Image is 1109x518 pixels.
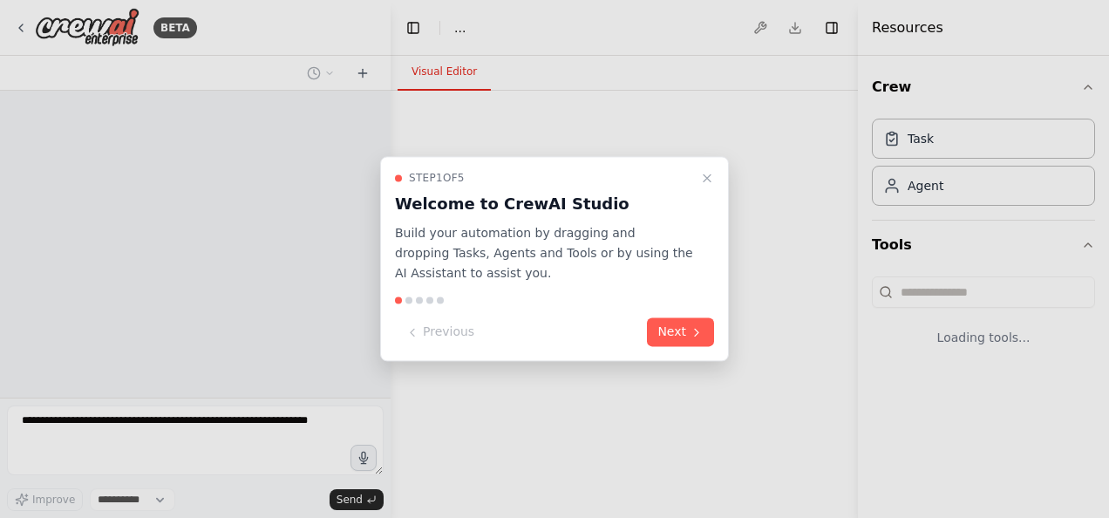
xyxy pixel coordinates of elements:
button: Hide left sidebar [401,16,425,40]
button: Next [647,318,714,347]
p: Build your automation by dragging and dropping Tasks, Agents and Tools or by using the AI Assista... [395,223,693,283]
h3: Welcome to CrewAI Studio [395,192,693,216]
button: Previous [395,318,485,347]
button: Close walkthrough [697,167,718,188]
span: Step 1 of 5 [409,171,465,185]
